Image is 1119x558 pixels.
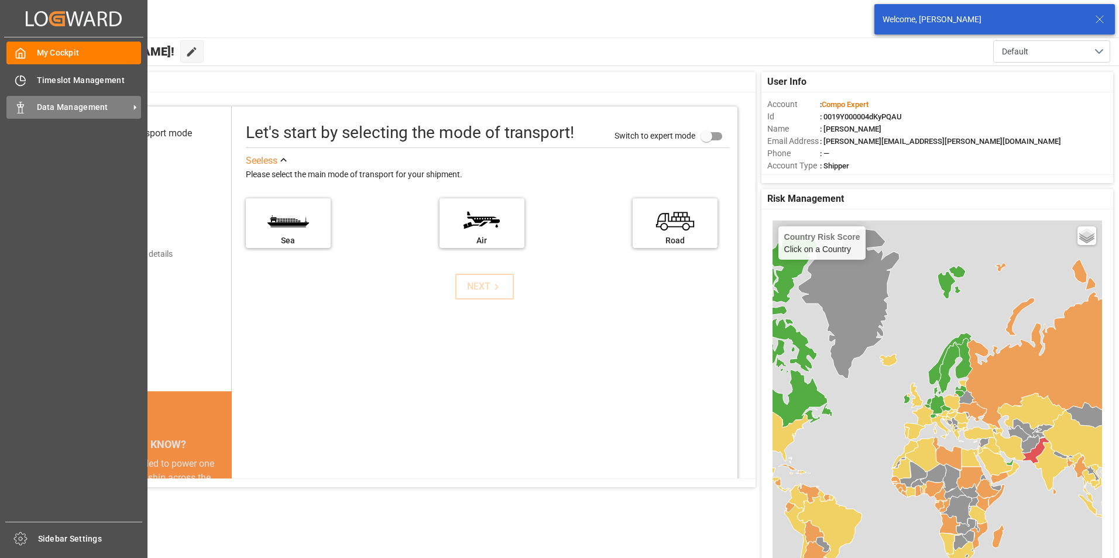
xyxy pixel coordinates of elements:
span: : [PERSON_NAME][EMAIL_ADDRESS][PERSON_NAME][DOMAIN_NAME] [820,137,1061,146]
span: Account [767,98,820,111]
span: : — [820,149,829,158]
span: Name [767,123,820,135]
a: My Cockpit [6,42,141,64]
span: My Cockpit [37,47,142,59]
button: NEXT [455,274,514,299]
span: Data Management [37,101,129,113]
span: Id [767,111,820,123]
span: Phone [767,147,820,160]
span: Switch to expert mode [615,130,695,140]
div: Please select the main mode of transport for your shipment. [246,168,729,182]
span: : Shipper [820,161,849,170]
a: Layers [1077,226,1096,245]
span: User Info [767,75,806,89]
span: Hello [PERSON_NAME]! [49,40,174,63]
div: Click on a Country [784,232,860,254]
div: Add shipping details [99,248,173,260]
span: Timeslot Management [37,74,142,87]
span: Email Address [767,135,820,147]
div: Sea [252,235,325,247]
span: Default [1002,46,1028,58]
button: next slide / item [215,457,232,555]
button: open menu [993,40,1110,63]
div: Road [639,235,712,247]
span: : [PERSON_NAME] [820,125,881,133]
div: Welcome, [PERSON_NAME] [883,13,1084,26]
div: NEXT [467,280,503,294]
span: Sidebar Settings [38,533,143,545]
span: Account Type [767,160,820,172]
span: : [820,100,869,109]
span: Risk Management [767,192,844,206]
h4: Country Risk Score [784,232,860,242]
span: : 0019Y000004dKyPQAU [820,112,902,121]
div: See less [246,154,277,168]
span: Compo Expert [822,100,869,109]
div: Let's start by selecting the mode of transport! [246,120,574,145]
div: Air [445,235,519,247]
a: Timeslot Management [6,68,141,91]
